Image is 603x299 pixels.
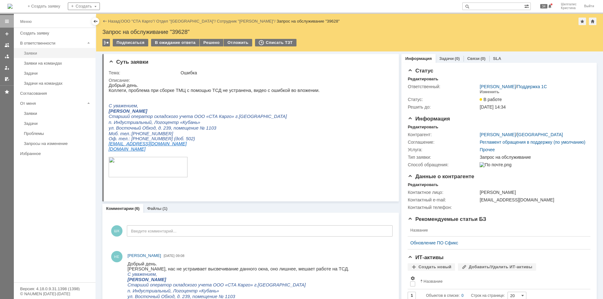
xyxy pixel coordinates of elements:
[439,56,454,61] a: Задачи
[408,132,478,137] div: Контрагент:
[480,97,502,102] span: В работе
[561,6,577,10] span: Кристина
[162,206,167,211] div: (1)
[120,19,121,23] div: |
[408,147,478,152] div: Услуга:
[20,18,32,25] div: Меню
[128,253,161,258] span: [PERSON_NAME]
[20,292,89,296] div: © NAUMEN [DATE]-[DATE]
[24,51,92,56] div: Заявки
[480,155,587,160] div: Запрос на обслуживание
[18,88,94,98] a: Согласования
[156,19,217,24] div: /
[579,18,586,25] div: Добавить в избранное
[20,151,85,156] div: Избранное
[21,139,94,148] a: Запросы на изменение
[20,91,92,96] div: Согласования
[156,19,215,24] a: Отдел "[GEOGRAPHIC_DATA]"
[176,254,185,258] span: 09:08
[21,58,94,68] a: Заявки на командах
[68,3,100,10] div: Создать
[109,70,179,75] div: Тема:
[480,140,585,145] a: Регламент обращения в поддержку (по умолчанию)
[408,116,450,122] span: Информация
[24,81,92,86] div: Задачи на командах
[6,106,133,110] span: Email отправителя: [PERSON_NAME][EMAIL_ADDRESS][DOMAIN_NAME]
[480,147,495,152] a: Прочее
[147,206,161,211] a: Файлы
[8,4,13,9] img: logo
[426,293,459,298] span: Объектов в списке:
[408,190,478,195] div: Контактное лицо:
[561,3,577,6] span: Шилгалис
[408,254,443,260] span: ИТ-активы
[408,174,474,179] span: Данные о контрагенте
[408,155,478,160] div: Тип заявки:
[109,78,391,83] div: Описание:
[24,131,92,136] div: Проблемы
[408,77,438,82] div: Редактировать
[277,19,340,24] div: Запрос на обслуживание "39628"
[21,109,94,118] a: Заявки
[21,68,94,78] a: Задачи
[480,104,506,109] span: [DATE] 14:34
[92,18,99,25] div: Скрыть меню
[408,162,478,167] div: Способ обращения:
[410,240,583,245] a: Обновление ПО Сфикс
[18,28,94,38] a: Создать заявку
[217,19,274,24] a: Сотрудник "[PERSON_NAME]"
[517,132,563,137] a: [GEOGRAPHIC_DATA]
[2,74,12,84] a: Мои согласования
[493,56,501,61] a: SLA
[2,51,12,61] a: Заявки в моей ответственности
[410,276,415,281] span: Настройки
[111,225,122,237] span: ШК
[480,190,587,195] div: [PERSON_NAME]
[6,111,133,115] span: Email отправителя: [PERSON_NAME][EMAIL_ADDRESS][DOMAIN_NAME]
[408,140,478,145] div: Соглашение:
[106,206,134,211] a: Комментарии
[24,61,92,66] div: Заявки на командах
[102,39,110,46] div: Работа с массовостью
[480,162,511,167] img: По почте.png
[480,84,516,89] a: [PERSON_NAME]
[109,59,148,65] span: Суть заявки
[21,78,94,88] a: Задачи на командах
[408,205,478,210] div: Контактный телефон:
[24,121,92,126] div: Задачи
[467,56,480,61] a: Связи
[480,132,516,137] a: [PERSON_NAME]
[24,71,92,76] div: Задачи
[21,48,94,58] a: Заявки
[108,19,120,24] a: Назад
[408,97,478,102] div: Статус:
[418,273,585,289] th: Название
[480,84,547,89] div: /
[405,56,432,61] a: Информация
[540,4,547,8] span: 34
[408,197,478,202] div: Контактный e-mail:
[24,141,92,146] div: Запросы на изменение
[480,132,563,137] div: /
[408,68,433,74] span: Статус
[181,70,390,75] div: Ошибка
[480,89,499,94] div: Изменить
[20,41,85,45] div: В ответственности
[2,63,12,73] a: Мои заявки
[2,29,12,39] a: Создать заявку
[2,40,12,50] a: Заявки на командах
[135,206,140,211] div: (6)
[8,4,13,9] a: Перейти на домашнюю страницу
[20,287,89,291] div: Версия: 4.18.0.9.31.1398 (1398)
[164,254,175,258] span: [DATE]
[102,29,597,35] div: Запрос на обслуживание "39628"
[408,216,486,222] span: Рекомендуемые статьи БЗ
[517,84,547,89] a: Поддержка 1С
[408,125,438,130] div: Редактировать
[408,224,585,237] th: Название
[121,19,154,24] a: ООО "СТА Карго"
[408,84,478,89] div: Ответственный:
[589,18,596,25] div: Сделать домашней страницей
